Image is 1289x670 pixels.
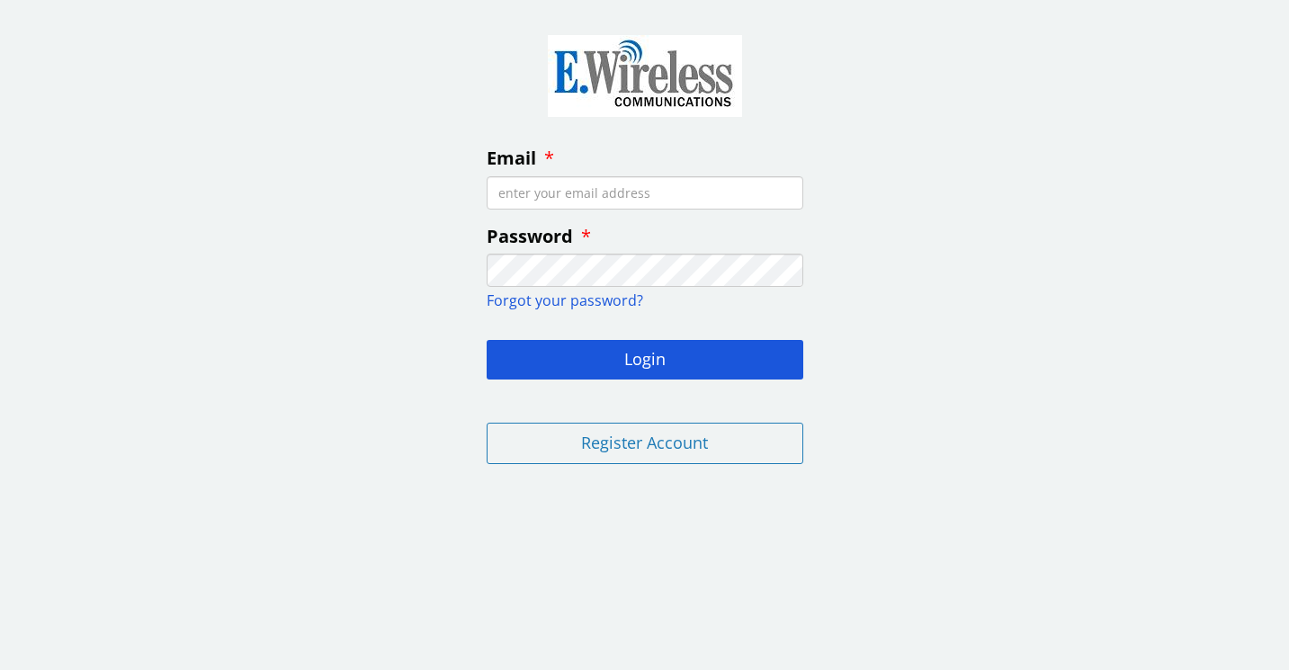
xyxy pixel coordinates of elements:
input: enter your email address [487,176,803,210]
button: Login [487,340,803,380]
a: Forgot your password? [487,290,643,310]
span: Email [487,146,536,170]
button: Register Account [487,423,803,464]
span: Password [487,224,573,248]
